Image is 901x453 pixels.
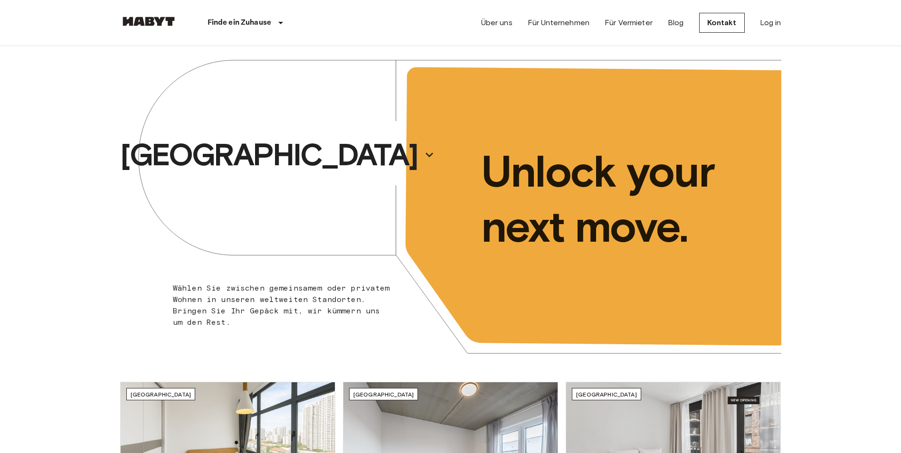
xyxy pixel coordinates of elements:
a: Blog [668,17,684,28]
p: Wählen Sie zwischen gemeinsamem oder privatem Wohnen in unseren weltweiten Standorten. Bringen Si... [173,283,391,328]
p: Finde ein Zuhause [208,17,272,28]
img: Habyt [120,17,177,26]
a: Für Vermieter [605,17,653,28]
button: [GEOGRAPHIC_DATA] [116,133,438,177]
span: [GEOGRAPHIC_DATA] [131,391,191,398]
p: Unlock your next move. [481,144,766,254]
a: Über uns [481,17,512,28]
span: [GEOGRAPHIC_DATA] [353,391,414,398]
a: Kontakt [699,13,745,33]
span: [GEOGRAPHIC_DATA] [576,391,637,398]
a: Log in [760,17,781,28]
p: [GEOGRAPHIC_DATA] [120,136,417,174]
a: Für Unternehmen [528,17,589,28]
